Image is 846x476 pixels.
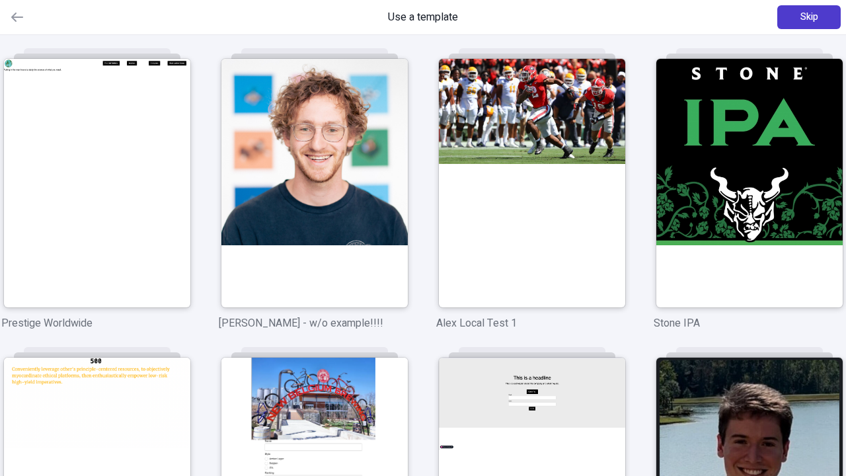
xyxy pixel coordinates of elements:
p: [PERSON_NAME] - w/o example!!!! [219,315,410,331]
p: Stone IPA [654,315,845,331]
span: Use a template [388,9,458,25]
p: Prestige Worldwide [1,315,192,331]
span: Skip [800,10,818,24]
p: Alex Local Test 1 [436,315,627,331]
button: Skip [777,5,841,29]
